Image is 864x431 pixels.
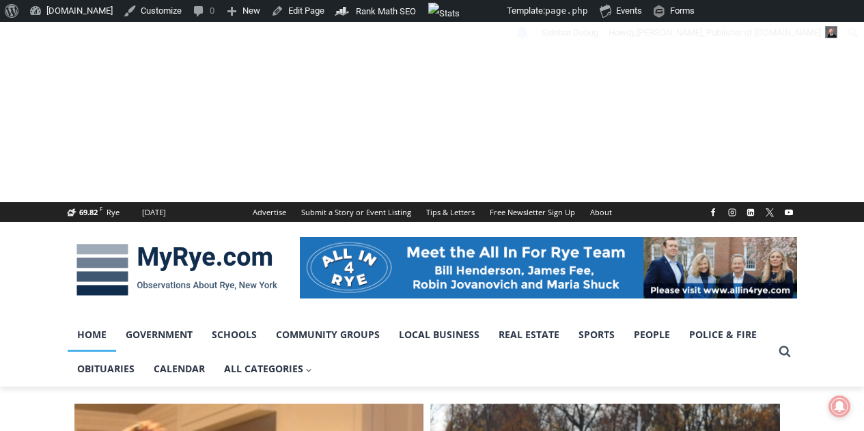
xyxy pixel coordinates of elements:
a: All Categories [214,352,322,386]
a: About [583,202,619,222]
span: F [100,205,102,212]
a: Schools [202,318,266,352]
a: Linkedin [742,204,759,221]
nav: Secondary Navigation [245,202,619,222]
div: Rye [107,206,120,219]
span: All Categories [224,361,313,376]
div: [DATE] [142,206,166,219]
a: Free Newsletter Sign Up [482,202,583,222]
a: Community Groups [266,318,389,352]
a: Advertise [245,202,294,222]
a: Government [116,318,202,352]
a: Howdy, [604,22,843,44]
a: Turn on Custom Sidebars explain mode. [537,22,604,44]
button: View Search Form [772,339,797,364]
a: Calendar [144,352,214,386]
img: Views over 48 hours. Click for more Jetpack Stats. [428,3,505,19]
span: page.php [545,5,588,16]
a: Sports [569,318,624,352]
a: YouTube [781,204,797,221]
span: Rank Math SEO [356,6,416,16]
a: Tips & Letters [419,202,482,222]
a: Instagram [724,204,740,221]
a: X [762,204,778,221]
a: Real Estate [489,318,569,352]
a: Local Business [389,318,489,352]
a: Facebook [705,204,721,221]
a: Submit a Story or Event Listing [294,202,419,222]
a: Police & Fire [680,318,766,352]
a: Obituaries [68,352,144,386]
a: People [624,318,680,352]
span: [PERSON_NAME], Publisher of [DOMAIN_NAME] [637,27,821,38]
nav: Primary Navigation [68,318,772,387]
img: All in for Rye [300,237,797,298]
img: MyRye.com [68,234,286,305]
a: Home [68,318,116,352]
span: 69.82 [79,207,98,217]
